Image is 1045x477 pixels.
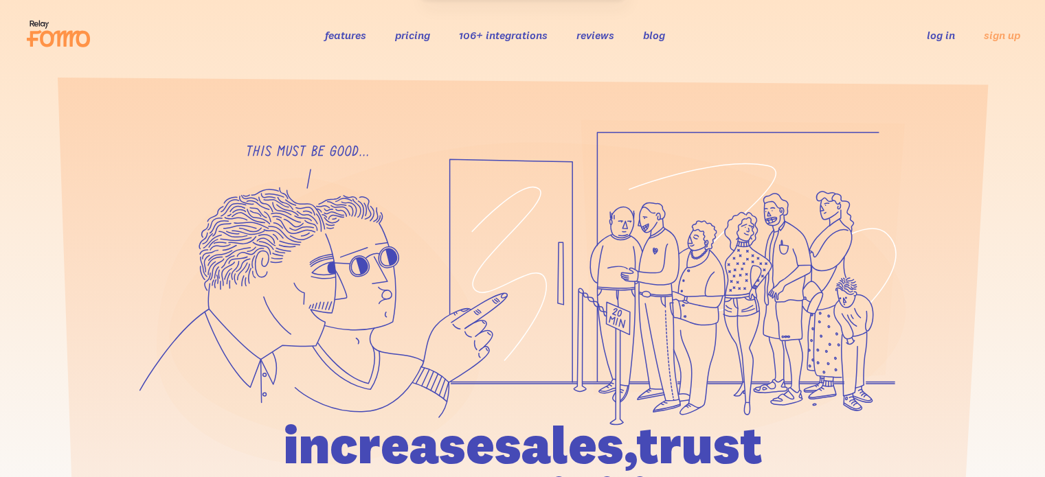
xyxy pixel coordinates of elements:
a: 106+ integrations [459,28,548,42]
a: log in [927,28,955,42]
a: reviews [576,28,614,42]
a: blog [643,28,665,42]
a: pricing [395,28,430,42]
a: sign up [984,28,1020,43]
a: features [325,28,366,42]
